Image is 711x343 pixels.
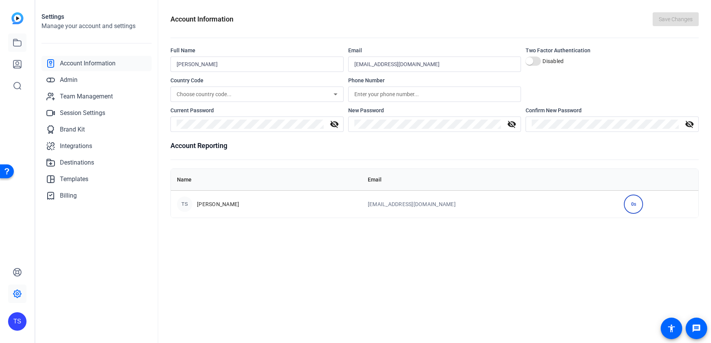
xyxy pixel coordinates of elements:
div: Country Code [170,77,344,84]
span: Admin [60,75,78,85]
th: Email [362,169,618,190]
mat-icon: message [692,324,701,333]
mat-icon: accessibility [667,324,676,333]
th: Name [171,169,362,190]
div: Full Name [170,47,344,54]
h1: Account Reporting [170,140,699,151]
mat-icon: visibility_off [503,120,521,129]
span: Session Settings [60,108,105,118]
span: Team Management [60,92,113,101]
a: Team Management [41,89,152,104]
a: Destinations [41,155,152,170]
div: Current Password [170,107,344,114]
div: Library [30,38,51,47]
span: Choose country code... [177,91,231,97]
a: Admin [41,72,152,88]
h1: Account Information [170,14,233,25]
input: Enter your name... [177,60,337,69]
span: Brand Kit [60,125,85,134]
div: Confirm New Password [526,107,699,114]
mat-icon: visibility_off [680,120,699,129]
td: [EMAIL_ADDRESS][DOMAIN_NAME] [362,190,618,218]
span: Billing [60,191,77,200]
h1: Settings [41,12,152,22]
span: Account Information [60,59,116,68]
div: New Password [348,107,521,114]
input: Enter your phone number... [354,90,515,99]
a: Session Settings [41,105,152,121]
span: Templates [60,175,88,184]
h2: Manage your account and settings [41,22,152,31]
div: 0s [624,195,643,214]
label: Disabled [541,57,564,65]
a: Integrations [41,138,152,154]
div: Email [348,47,521,54]
div: TS [177,196,192,212]
div: Two Factor Authentication [526,47,699,54]
div: TS [8,312,26,331]
mat-icon: visibility_off [325,120,344,129]
input: Enter your email... [354,60,515,69]
span: [PERSON_NAME] [197,200,239,208]
span: Destinations [60,158,94,167]
a: Billing [41,188,152,203]
div: Phone Number [348,77,521,84]
span: Integrations [60,142,92,151]
img: blue-gradient.svg [12,12,23,24]
a: Templates [41,171,152,187]
a: Account Information [41,56,152,71]
a: Brand Kit [41,122,152,137]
